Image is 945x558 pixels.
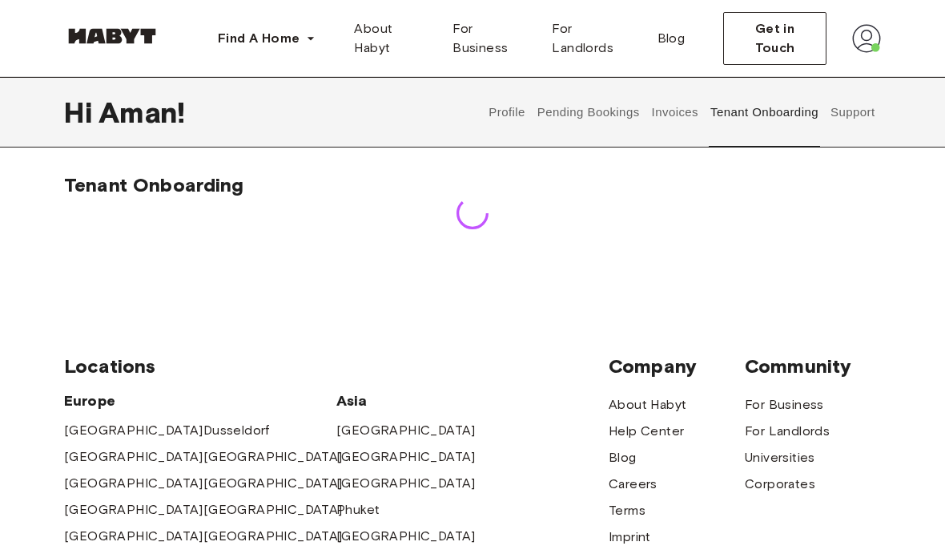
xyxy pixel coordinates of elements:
[745,422,830,441] a: For Landlords
[336,391,472,410] span: Asia
[609,448,637,467] a: Blog
[852,24,881,53] img: avatar
[354,19,427,58] span: About Habyt
[609,475,657,494] a: Careers
[737,19,813,58] span: Get in Touch
[203,447,343,467] a: [GEOGRAPHIC_DATA]
[645,13,698,64] a: Blog
[609,422,684,441] a: Help Center
[657,29,686,48] span: Blog
[205,22,328,55] button: Find A Home
[745,475,815,494] a: Corporates
[609,354,745,378] span: Company
[539,13,644,64] a: For Landlords
[64,474,203,493] a: [GEOGRAPHIC_DATA]
[609,528,651,547] a: Imprint
[64,421,203,440] a: [GEOGRAPHIC_DATA]
[483,77,881,148] div: user profile tabs
[535,77,641,148] button: Pending Bookings
[487,77,528,148] button: Profile
[64,95,99,129] span: Hi
[203,421,270,440] a: Dusseldorf
[609,395,686,414] a: About Habyt
[336,421,476,440] a: [GEOGRAPHIC_DATA]
[828,77,877,148] button: Support
[745,395,824,414] a: For Business
[649,77,700,148] button: Invoices
[64,391,336,410] span: Europe
[203,500,343,520] a: [GEOGRAPHIC_DATA]
[99,95,185,129] span: Aman !
[64,500,203,520] a: [GEOGRAPHIC_DATA]
[203,474,343,493] a: [GEOGRAPHIC_DATA]
[64,354,609,378] span: Locations
[452,19,526,58] span: For Business
[336,474,476,493] a: [GEOGRAPHIC_DATA]
[64,28,160,44] img: Habyt
[336,500,380,520] a: Phuket
[203,527,343,546] a: [GEOGRAPHIC_DATA]
[440,13,539,64] a: For Business
[745,448,815,467] a: Universities
[709,77,821,148] button: Tenant Onboarding
[336,447,476,467] a: [GEOGRAPHIC_DATA]
[745,354,881,378] span: Community
[552,19,631,58] span: For Landlords
[609,501,645,520] a: Terms
[64,173,244,196] span: Tenant Onboarding
[218,29,300,48] span: Find A Home
[336,527,476,546] a: [GEOGRAPHIC_DATA]
[723,12,826,65] button: Get in Touch
[341,13,440,64] a: About Habyt
[64,527,203,546] a: [GEOGRAPHIC_DATA]
[64,447,203,467] a: [GEOGRAPHIC_DATA]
